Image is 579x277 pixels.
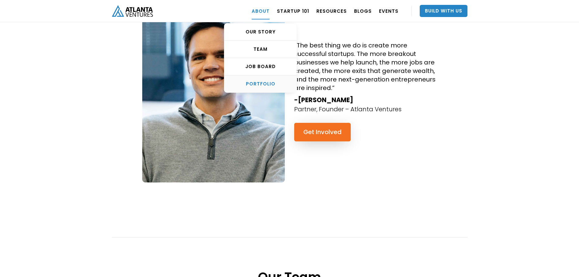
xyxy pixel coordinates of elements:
h4: “The best thing we do is create more successful startups. The more breakout businesses we help la... [294,41,437,92]
div: OUR STORY [224,29,297,35]
div: TEAM [224,46,297,52]
a: Build With Us [420,5,467,17]
a: Startup 101 [277,2,309,19]
a: OUR STORY [224,23,297,41]
a: ABOUT [252,2,270,19]
a: PORTFOLIO [224,75,297,92]
strong: -[PERSON_NAME] [294,95,353,104]
div: PORTFOLIO [224,81,297,87]
a: BLOGS [354,2,372,19]
a: Get Involved [294,123,351,141]
a: RESOURCES [316,2,347,19]
p: Partner, Founder – Atlanta Ventures [294,105,402,114]
a: TEAM [224,41,297,58]
a: EVENTS [379,2,398,19]
a: Job Board [224,58,297,75]
div: Job Board [224,64,297,70]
